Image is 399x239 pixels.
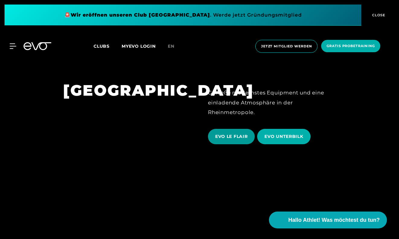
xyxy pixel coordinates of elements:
div: Genieße modernstes Equipment und eine einladende Atmosphäre in der Rheinmetropole. [208,88,336,117]
span: en [168,43,174,49]
a: Jetzt Mitglied werden [254,40,319,53]
button: Hallo Athlet! Was möchtest du tun? [269,212,387,228]
span: Jetzt Mitglied werden [261,44,312,49]
span: Gratis Probetraining [327,43,375,49]
button: CLOSE [361,5,394,26]
h1: [GEOGRAPHIC_DATA] [63,81,191,100]
a: MYEVO LOGIN [122,43,156,49]
span: CLOSE [371,12,385,18]
span: EVO LE FLAIR [215,133,247,140]
a: Gratis Probetraining [319,40,382,53]
span: EVO UNTERBILK [264,133,303,140]
span: Hallo Athlet! Was möchtest du tun? [288,216,380,224]
span: Clubs [94,43,110,49]
a: Clubs [94,43,122,49]
a: EVO LE FLAIR [208,124,257,149]
a: EVO UNTERBILK [257,124,313,149]
a: en [168,43,182,50]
